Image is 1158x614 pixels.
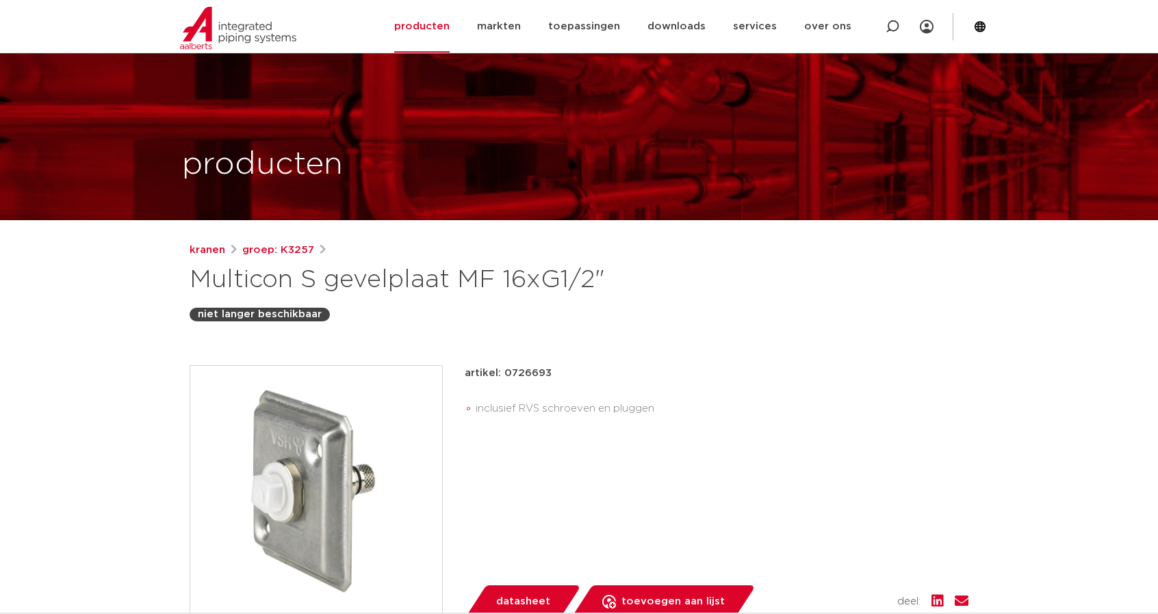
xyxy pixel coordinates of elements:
h1: producten [182,143,343,187]
span: datasheet [496,591,550,613]
p: niet langer beschikbaar [198,306,322,323]
p: artikel: 0726693 [465,365,552,382]
span: deel: [897,593,921,610]
a: kranen [190,242,225,258]
span: toevoegen aan lijst [621,591,725,613]
a: groep: K3257 [242,242,314,258]
li: inclusief RVS schroeven en pluggen [476,398,968,420]
h1: Multicon S gevelplaat MF 16xG1/2" [190,264,704,297]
